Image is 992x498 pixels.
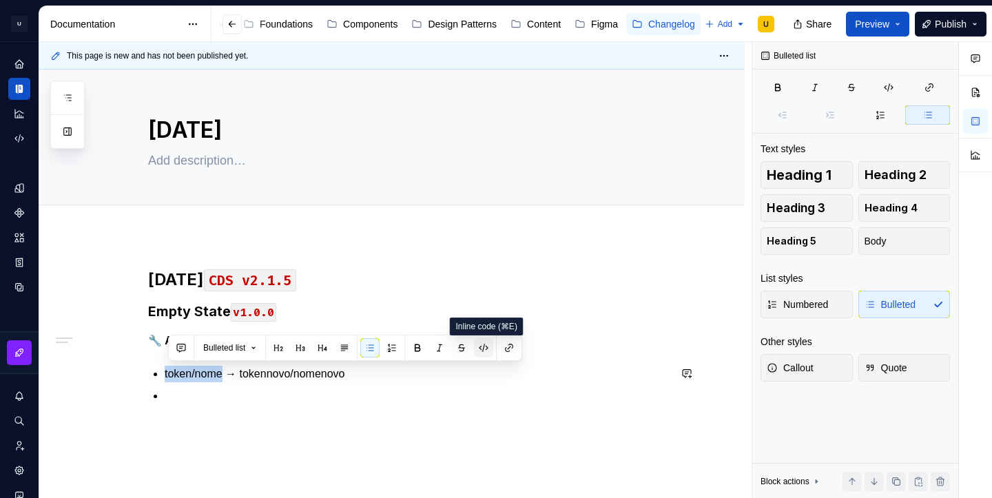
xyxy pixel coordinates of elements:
[701,14,750,34] button: Add
[8,127,30,149] a: Code automation
[761,161,853,189] button: Heading 1
[8,177,30,199] a: Design tokens
[767,361,814,375] span: Callout
[761,227,853,255] button: Heading 5
[148,269,204,289] strong: [DATE]
[50,17,180,31] div: Documentation
[761,271,803,285] div: List styles
[8,385,30,407] button: Notifications
[761,335,812,349] div: Other styles
[935,17,967,31] span: Publish
[865,168,927,182] span: Heading 2
[343,17,397,31] div: Components
[527,17,561,31] div: Content
[145,114,666,147] textarea: [DATE]
[761,142,805,156] div: Text styles
[148,333,261,347] strong: 🔧 Ajuste de tokens:
[767,201,825,215] span: Heading 3
[8,78,30,100] a: Documentation
[846,12,909,37] button: Preview
[450,318,524,335] div: Inline code (⌘E)
[406,13,502,35] a: Design Patterns
[767,298,828,311] span: Numbered
[238,13,318,35] a: Foundations
[197,338,262,357] button: Bulleted list
[8,410,30,432] button: Search ⌘K
[165,10,643,38] div: Page tree
[761,476,809,487] div: Block actions
[8,227,30,249] a: Assets
[626,13,701,35] a: Changelog
[8,251,30,273] a: Storybook stories
[806,17,831,31] span: Share
[858,194,951,222] button: Heading 4
[260,17,313,31] div: Foundations
[865,234,887,248] span: Body
[569,13,623,35] a: Figma
[786,12,840,37] button: Share
[718,19,732,30] span: Add
[855,17,889,31] span: Preview
[505,13,566,35] a: Content
[761,291,853,318] button: Numbered
[148,302,669,321] h3: Empty State
[11,16,28,32] div: U
[767,234,816,248] span: Heading 5
[763,19,769,30] div: U
[915,12,986,37] button: Publish
[761,472,822,491] div: Block actions
[858,354,951,382] button: Quote
[767,168,831,182] span: Heading 1
[428,17,497,31] div: Design Patterns
[591,17,618,31] div: Figma
[8,459,30,481] a: Settings
[648,17,695,31] div: Changelog
[67,50,249,61] span: This page is new and has not been published yet.
[8,276,30,298] a: Data sources
[858,227,951,255] button: Body
[865,201,918,215] span: Heading 4
[8,202,30,224] a: Components
[204,269,296,291] code: CDS v2.1.5
[231,303,276,322] code: v1.0.0
[3,9,36,39] button: U
[8,53,30,75] a: Home
[761,354,853,382] button: Callout
[858,161,951,189] button: Heading 2
[321,13,403,35] a: Components
[8,435,30,457] a: Invite team
[761,194,853,222] button: Heading 3
[865,361,907,375] span: Quote
[165,366,669,382] p: token/nome → tokennovo/nomenovo
[203,342,245,353] span: Bulleted list
[8,103,30,125] a: Analytics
